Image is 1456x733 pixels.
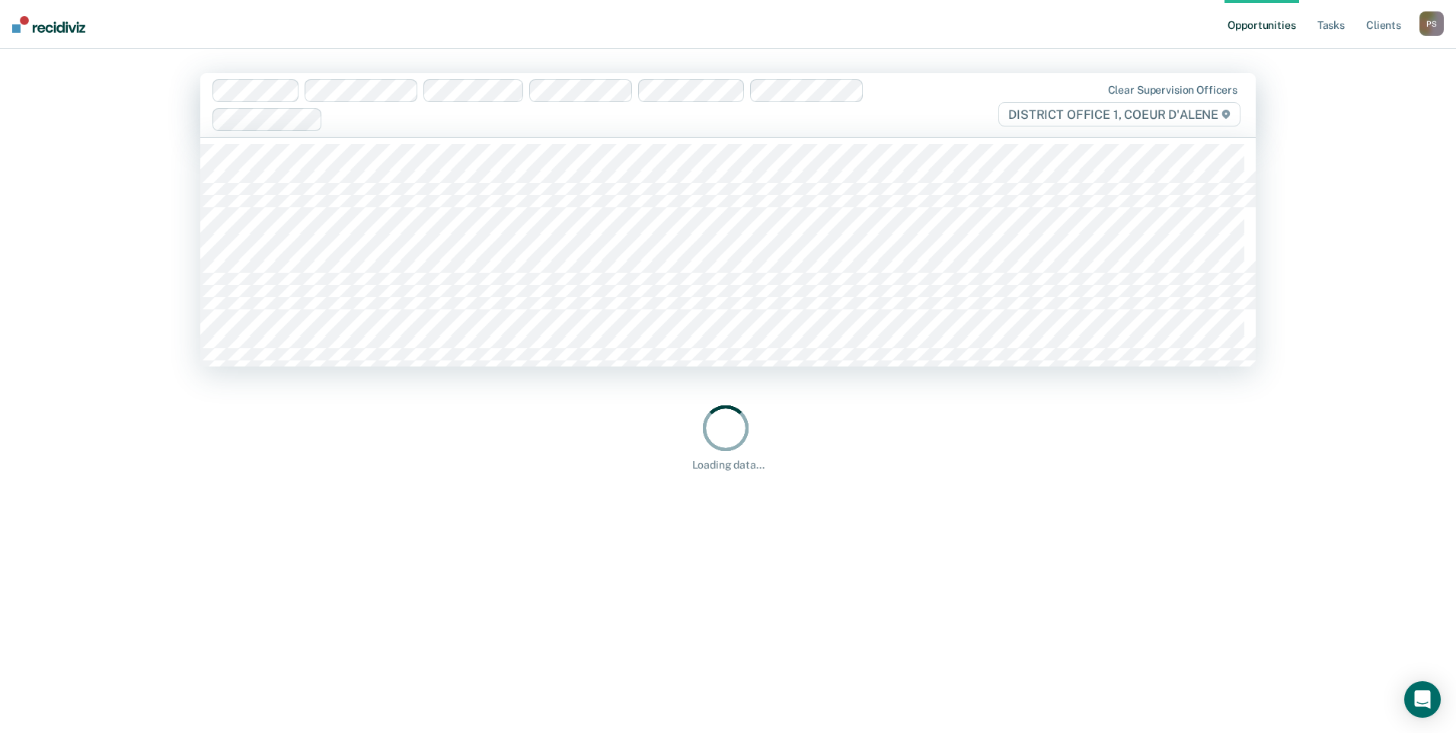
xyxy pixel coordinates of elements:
div: Loading data... [692,459,765,472]
button: PS [1419,11,1444,36]
div: Open Intercom Messenger [1404,681,1441,718]
img: Recidiviz [12,16,85,33]
span: DISTRICT OFFICE 1, COEUR D'ALENE [998,102,1240,126]
div: P S [1419,11,1444,36]
div: Clear supervision officers [1108,84,1237,97]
